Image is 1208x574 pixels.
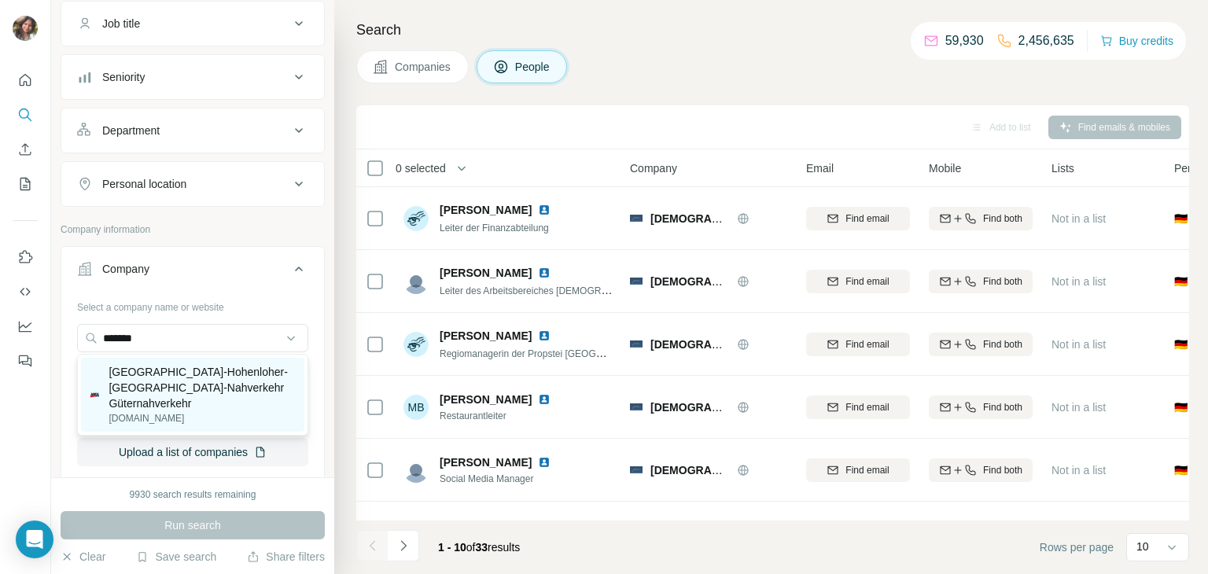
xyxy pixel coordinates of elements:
span: Not in a list [1051,212,1106,225]
img: Logo of Ev.-luth Landeskirche in Braunschweig [630,340,643,347]
span: Lists [1051,160,1074,176]
div: Select a company name or website [77,294,308,315]
button: Department [61,112,324,149]
span: [PERSON_NAME] [440,517,532,533]
span: Find email [845,274,889,289]
div: Seniority [102,69,145,85]
div: Company [102,261,149,277]
button: My lists [13,170,38,198]
img: Heilbronner-Hohenloher-Haller-Nahverkehr Güternahverkehr [90,390,100,399]
span: [DEMOGRAPHIC_DATA] in [GEOGRAPHIC_DATA] [650,275,910,288]
button: Dashboard [13,312,38,340]
div: Department [102,123,160,138]
button: Enrich CSV [13,135,38,164]
div: MB [403,395,429,420]
span: [PERSON_NAME] [440,454,532,470]
div: 9930 search results remaining [130,488,256,502]
button: Find email [806,270,910,293]
img: Logo of Ev.-luth Landeskirche in Braunschweig [630,403,643,410]
span: Rows per page [1040,539,1114,555]
span: Company [630,160,677,176]
img: LinkedIn logo [538,267,551,279]
button: Seniority [61,58,324,96]
button: Personal location [61,165,324,203]
img: LinkedIn logo [538,456,551,469]
span: [DEMOGRAPHIC_DATA] in [GEOGRAPHIC_DATA] [650,212,910,225]
span: 🇩🇪 [1174,337,1188,352]
button: Company [61,250,324,294]
img: Avatar [403,206,429,231]
p: [DOMAIN_NAME] [109,411,295,425]
button: Find both [929,270,1033,293]
p: [GEOGRAPHIC_DATA]-Hohenloher-[GEOGRAPHIC_DATA]-Nahverkehr Güternahverkehr [109,364,295,411]
span: 1 - 10 [438,541,466,554]
button: Find email [806,333,910,356]
button: Job title [61,5,324,42]
span: Regiomanagerin der Propstei [GEOGRAPHIC_DATA]-Seesen [440,347,698,359]
button: Search [13,101,38,129]
button: Use Surfe API [13,278,38,306]
div: Personal location [102,176,186,192]
img: Avatar [403,521,429,546]
span: Restaurantleiter [440,409,569,423]
div: Job title [102,16,140,31]
span: Leiter der Finanzabteilung [440,223,549,234]
button: Find both [929,333,1033,356]
img: Avatar [403,458,429,483]
span: [DEMOGRAPHIC_DATA] in [GEOGRAPHIC_DATA] [650,338,910,351]
button: Share filters [247,549,325,565]
span: of [466,541,476,554]
img: LinkedIn logo [538,204,551,216]
button: Quick start [13,66,38,94]
span: 🇩🇪 [1174,399,1188,415]
button: Use Surfe on LinkedIn [13,243,38,271]
span: Not in a list [1051,464,1106,476]
button: Find email [806,207,910,230]
img: Logo of Ev.-luth Landeskirche in Braunschweig [630,466,643,473]
span: Find email [845,400,889,414]
span: Find both [983,400,1022,414]
button: Save search [136,549,216,565]
span: Companies [395,59,452,75]
span: 0 selected [396,160,446,176]
span: People [515,59,551,75]
button: Find email [806,458,910,482]
span: Leiter des Arbeitsbereiches [DEMOGRAPHIC_DATA] und Medienpädagogik [440,284,757,296]
span: Find both [983,212,1022,226]
span: [DEMOGRAPHIC_DATA] in [GEOGRAPHIC_DATA] [650,401,910,414]
img: Avatar [403,332,429,357]
span: Email [806,160,834,176]
span: [PERSON_NAME] [440,202,532,218]
img: Avatar [403,269,429,294]
span: Find email [845,337,889,351]
span: Not in a list [1051,275,1106,288]
span: [PERSON_NAME] [440,328,532,344]
span: Not in a list [1051,401,1106,414]
button: Find both [929,458,1033,482]
button: Buy credits [1100,30,1173,52]
img: LinkedIn logo [538,393,551,406]
button: Navigate to next page [388,530,419,561]
span: [PERSON_NAME] [440,265,532,281]
span: Social Media Manager [440,472,569,486]
p: 10 [1136,539,1149,554]
span: results [438,541,520,554]
h4: Search [356,19,1189,41]
img: LinkedIn logo [538,519,551,532]
button: Find both [929,396,1033,419]
span: [DEMOGRAPHIC_DATA] in [GEOGRAPHIC_DATA] [650,464,910,476]
button: Clear [61,549,105,565]
img: LinkedIn logo [538,329,551,342]
p: 2,456,635 [1018,31,1074,50]
span: 🇩🇪 [1174,211,1188,226]
button: Upload a list of companies [77,438,308,466]
span: Mobile [929,160,961,176]
img: Avatar [13,16,38,41]
p: Company information [61,223,325,237]
img: Logo of Ev.-luth Landeskirche in Braunschweig [630,215,643,221]
img: Logo of Ev.-luth Landeskirche in Braunschweig [630,278,643,284]
button: Feedback [13,347,38,375]
span: Find both [983,337,1022,351]
button: Find email [806,396,910,419]
span: Not in a list [1051,338,1106,351]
